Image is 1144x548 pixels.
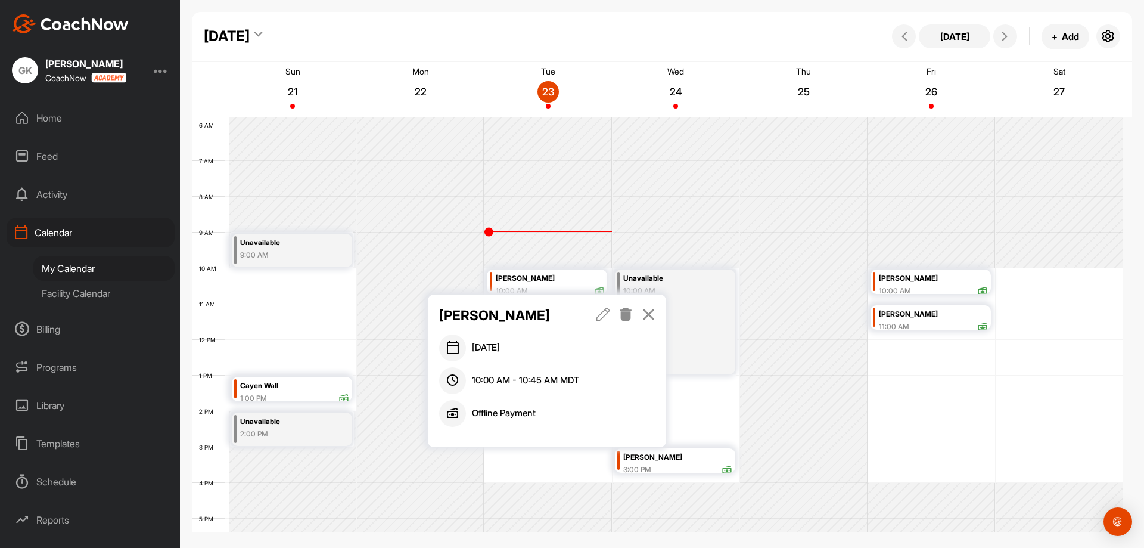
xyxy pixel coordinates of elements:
[192,301,227,308] div: 11 AM
[7,314,175,344] div: Billing
[1052,30,1058,43] span: +
[439,305,573,326] p: [PERSON_NAME]
[192,229,226,236] div: 9 AM
[7,179,175,209] div: Activity
[7,429,175,459] div: Templates
[192,515,225,522] div: 5 PM
[879,286,911,296] div: 10:00 AM
[33,256,175,281] div: My Calendar
[240,250,332,261] div: 9:00 AM
[285,66,300,76] p: Sun
[192,193,226,200] div: 8 AM
[356,62,484,117] a: September 22, 2025
[7,103,175,133] div: Home
[7,352,175,382] div: Programs
[496,272,605,286] div: [PERSON_NAME]
[541,66,555,76] p: Tue
[412,66,429,76] p: Mon
[192,444,225,451] div: 3 PM
[12,57,38,83] div: GK
[192,157,225,165] div: 7 AM
[240,236,332,250] div: Unavailable
[192,372,224,379] div: 1 PM
[45,73,126,83] div: CoachNow
[192,479,225,487] div: 4 PM
[472,407,536,420] p: Offline Payment
[192,336,228,343] div: 12 PM
[229,62,356,117] a: September 21, 2025
[537,86,559,98] p: 23
[879,321,909,332] div: 11:00 AM
[240,429,332,439] div: 2:00 PM
[33,281,175,306] div: Facility Calendar
[665,86,686,98] p: 24
[91,73,126,83] img: CoachNow acadmey
[282,86,303,98] p: 21
[1042,24,1089,49] button: +Add
[921,86,942,98] p: 26
[472,341,500,355] span: [DATE]
[879,308,988,321] div: [PERSON_NAME]
[240,415,332,429] div: Unavailable
[868,62,995,117] a: September 26, 2025
[204,26,250,47] div: [DATE]
[996,62,1123,117] a: September 27, 2025
[240,379,349,393] div: Cayen Wall
[7,218,175,247] div: Calendar
[1049,86,1070,98] p: 27
[12,14,129,33] img: CoachNow
[472,374,579,388] span: 10:00 AM - 10:45 AM MDT
[1053,66,1065,76] p: Sat
[919,24,990,48] button: [DATE]
[793,86,815,98] p: 25
[612,62,739,117] a: September 24, 2025
[7,141,175,171] div: Feed
[1103,507,1132,536] div: Open Intercom Messenger
[796,66,811,76] p: Thu
[623,286,715,296] div: 10:00 AM
[496,286,528,296] div: 10:00 AM
[667,66,684,76] p: Wed
[927,66,936,76] p: Fri
[623,272,715,286] div: Unavailable
[879,272,988,286] div: [PERSON_NAME]
[484,62,612,117] a: September 23, 2025
[192,265,228,272] div: 10 AM
[7,391,175,420] div: Library
[410,86,431,98] p: 22
[623,465,651,475] div: 3:00 PM
[45,59,126,69] div: [PERSON_NAME]
[740,62,868,117] a: September 25, 2025
[7,467,175,497] div: Schedule
[7,505,175,535] div: Reports
[192,122,226,129] div: 6 AM
[192,408,225,415] div: 2 PM
[240,393,267,404] div: 1:00 PM
[623,451,732,465] div: [PERSON_NAME]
